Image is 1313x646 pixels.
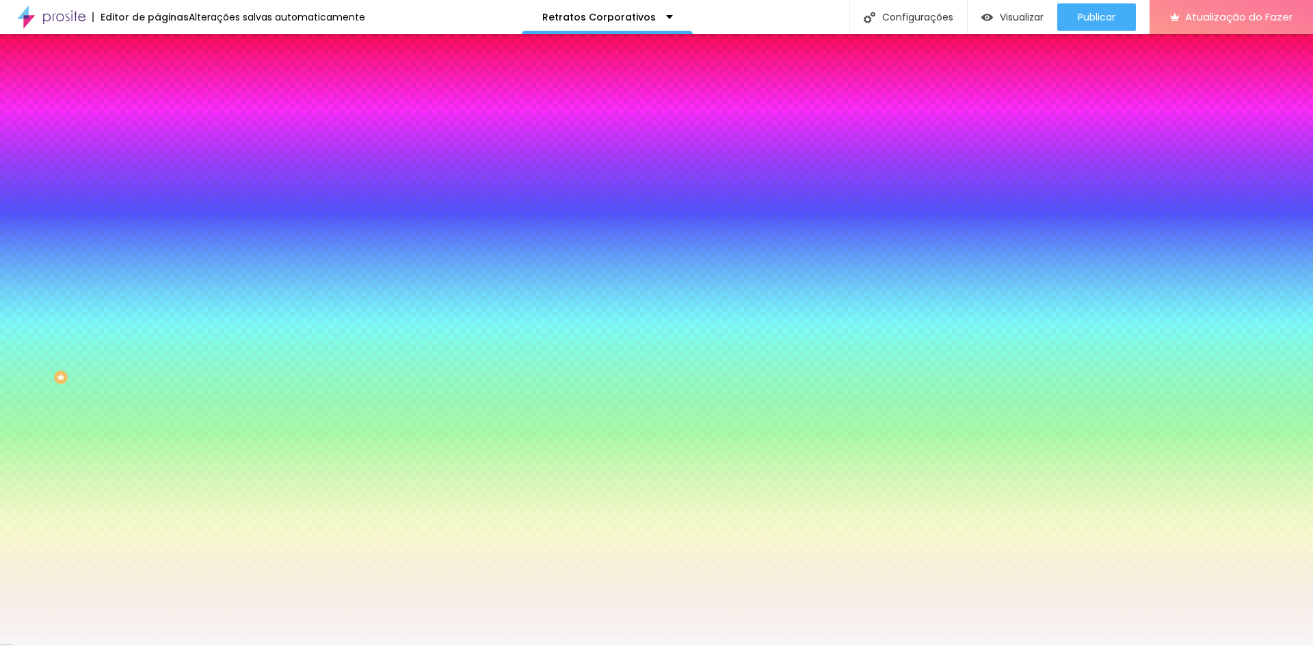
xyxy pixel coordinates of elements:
button: Visualizar [968,3,1057,31]
font: Visualizar [1000,10,1044,24]
font: Publicar [1078,10,1115,24]
font: Editor de páginas [101,10,189,24]
img: Ícone [864,12,875,23]
font: Atualização do Fazer [1185,10,1292,24]
font: Alterações salvas automaticamente [189,10,365,24]
font: Configurações [882,10,953,24]
img: view-1.svg [981,12,993,23]
button: Publicar [1057,3,1136,31]
font: Retratos Corporativos [542,10,656,24]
